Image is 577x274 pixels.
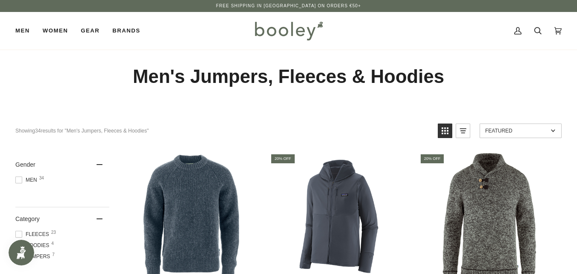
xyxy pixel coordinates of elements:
span: Men [15,27,30,35]
span: 4 [51,242,54,246]
h1: Men's Jumpers, Fleeces & Hoodies [15,65,562,88]
span: Women [43,27,68,35]
span: Hoodies [15,242,52,249]
img: Booley [251,18,326,43]
a: View grid mode [438,124,452,138]
a: Women [36,12,74,50]
a: Brands [106,12,146,50]
span: 23 [51,230,56,235]
span: Featured [485,128,548,134]
a: Gear [74,12,106,50]
a: View list mode [456,124,470,138]
span: Gender [15,161,35,168]
span: 7 [52,253,55,257]
span: Men [15,176,40,184]
b: 34 [35,128,41,134]
iframe: Button to open loyalty program pop-up [9,240,34,265]
span: Jumpers [15,253,53,260]
a: Sort options [480,124,562,138]
div: Showing results for "Men's Jumpers, Fleeces & Hoodies" [15,124,431,138]
div: 20% off [421,154,444,163]
a: Men [15,12,36,50]
span: Brands [112,27,140,35]
span: Gear [81,27,100,35]
span: Fleeces [15,230,52,238]
p: Free Shipping in [GEOGRAPHIC_DATA] on Orders €50+ [216,3,361,9]
span: 34 [39,176,44,180]
div: 20% off [271,154,295,163]
span: Category [15,215,40,222]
